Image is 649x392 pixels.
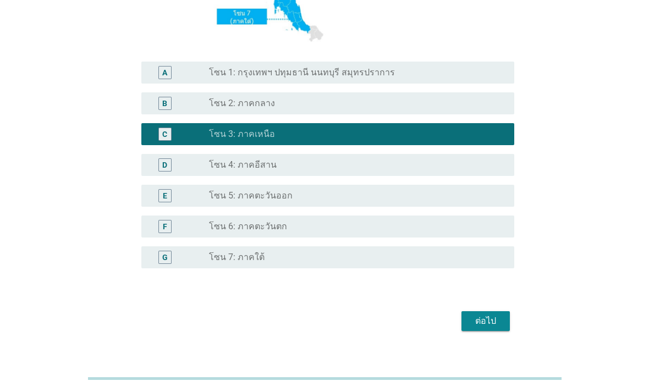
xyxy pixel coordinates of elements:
[162,159,167,170] div: D
[470,314,501,328] div: ต่อไป
[209,159,277,170] label: โซน 4: ภาคอีสาน
[163,190,167,201] div: E
[209,221,287,232] label: โซน 6: ภาคตะวันตก
[209,252,265,263] label: โซน 7: ภาคใต้
[209,190,293,201] label: โซน 5: ภาคตะวันออก
[209,98,275,109] label: โซน 2: ภาคกลาง
[461,311,510,331] button: ต่อไป
[162,251,168,263] div: G
[163,220,167,232] div: F
[209,67,395,78] label: โซน 1: กรุงเทพฯ ปทุมธานี นนทบุรี สมุทรปราการ
[162,97,167,109] div: B
[162,67,167,78] div: A
[162,128,167,140] div: C
[209,129,275,140] label: โซน 3: ภาคเหนือ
